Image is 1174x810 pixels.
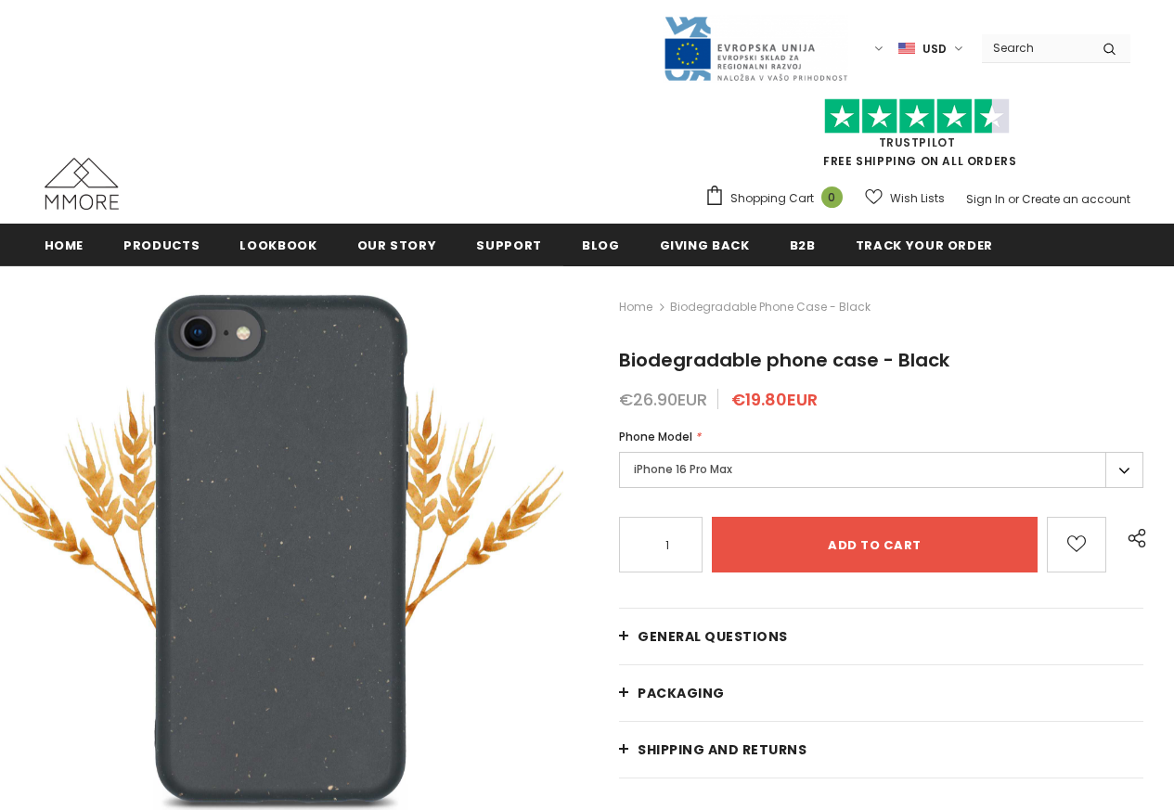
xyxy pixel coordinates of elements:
[670,296,871,318] span: Biodegradable phone case - Black
[824,98,1010,135] img: Trust Pilot Stars
[638,627,788,646] span: General Questions
[730,189,814,208] span: Shopping Cart
[712,517,1038,572] input: Add to cart
[879,135,956,150] a: Trustpilot
[357,237,437,254] span: Our Story
[619,429,692,444] span: Phone Model
[239,237,316,254] span: Lookbook
[357,224,437,265] a: Our Story
[476,224,542,265] a: support
[476,237,542,254] span: support
[704,107,1130,169] span: FREE SHIPPING ON ALL ORDERS
[619,722,1143,778] a: Shipping and returns
[123,237,200,254] span: Products
[638,740,806,759] span: Shipping and returns
[638,684,725,702] span: PACKAGING
[821,186,843,208] span: 0
[663,40,848,56] a: Javni Razpis
[982,34,1089,61] input: Search Site
[619,388,707,411] span: €26.90EUR
[856,237,993,254] span: Track your order
[619,665,1143,721] a: PACKAGING
[1008,191,1019,207] span: or
[704,185,852,212] a: Shopping Cart 0
[582,224,620,265] a: Blog
[660,237,750,254] span: Giving back
[619,296,652,318] a: Home
[790,224,816,265] a: B2B
[663,15,848,83] img: Javni Razpis
[890,189,945,208] span: Wish Lists
[865,182,945,214] a: Wish Lists
[1022,191,1130,207] a: Create an account
[731,388,818,411] span: €19.80EUR
[898,41,915,57] img: USD
[790,237,816,254] span: B2B
[45,237,84,254] span: Home
[45,158,119,210] img: MMORE Cases
[123,224,200,265] a: Products
[619,347,949,373] span: Biodegradable phone case - Black
[619,452,1143,488] label: iPhone 16 Pro Max
[856,224,993,265] a: Track your order
[660,224,750,265] a: Giving back
[582,237,620,254] span: Blog
[45,224,84,265] a: Home
[239,224,316,265] a: Lookbook
[966,191,1005,207] a: Sign In
[619,609,1143,664] a: General Questions
[922,40,947,58] span: USD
